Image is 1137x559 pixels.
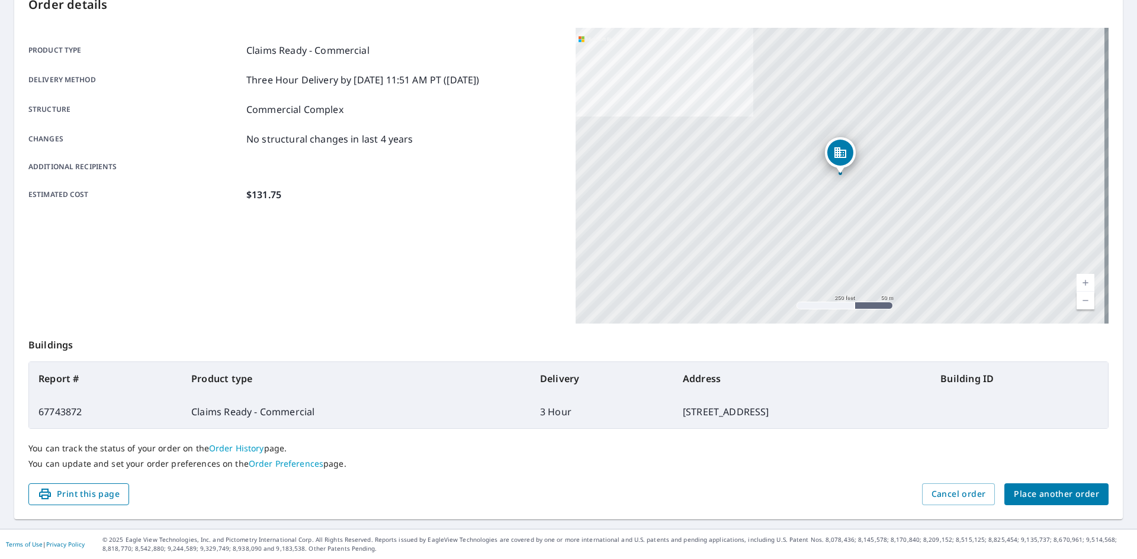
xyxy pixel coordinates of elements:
p: Claims Ready - Commercial [246,43,370,57]
a: Order Preferences [249,458,323,469]
td: [STREET_ADDRESS] [673,395,931,428]
p: Commercial Complex [246,102,343,117]
p: Delivery method [28,73,242,87]
p: Structure [28,102,242,117]
td: 3 Hour [531,395,673,428]
th: Building ID [931,362,1108,395]
p: Three Hour Delivery by [DATE] 11:51 AM PT ([DATE]) [246,73,480,87]
p: Additional recipients [28,161,242,172]
span: Cancel order [932,487,986,502]
p: Estimated cost [28,188,242,202]
td: 67743872 [29,395,182,428]
p: $131.75 [246,188,281,202]
span: Print this page [38,487,120,502]
a: Terms of Use [6,540,43,548]
p: You can track the status of your order on the page. [28,443,1109,454]
p: Changes [28,132,242,146]
button: Print this page [28,483,129,505]
a: Privacy Policy [46,540,85,548]
td: Claims Ready - Commercial [182,395,531,428]
a: Order History [209,442,264,454]
p: | [6,541,85,548]
p: Buildings [28,324,1109,361]
p: No structural changes in last 4 years [246,132,413,146]
a: Current Level 17, Zoom Out [1077,292,1094,309]
p: You can update and set your order preferences on the page. [28,458,1109,469]
span: Place another order [1014,487,1099,502]
th: Report # [29,362,182,395]
th: Product type [182,362,531,395]
button: Place another order [1004,483,1109,505]
p: © 2025 Eagle View Technologies, Inc. and Pictometry International Corp. All Rights Reserved. Repo... [102,535,1131,553]
p: Product type [28,43,242,57]
div: Dropped pin, building 1, Commercial property, 419 3rd St International Falls, MN 56649 [825,137,856,174]
button: Cancel order [922,483,995,505]
th: Delivery [531,362,673,395]
a: Current Level 17, Zoom In [1077,274,1094,292]
th: Address [673,362,931,395]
